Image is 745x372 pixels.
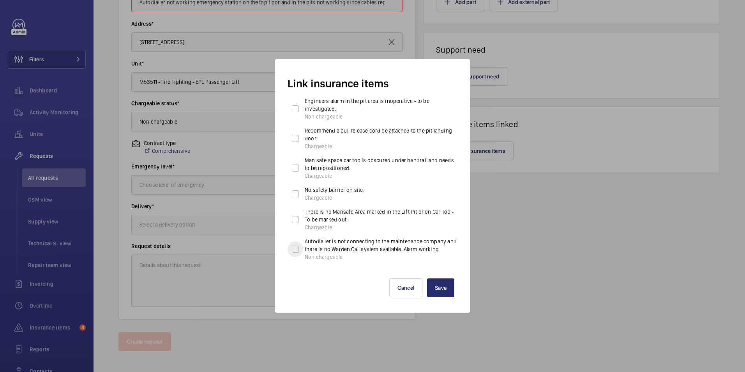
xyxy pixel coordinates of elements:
[305,173,332,179] span: Chargeable
[305,97,457,113] p: Engineers alarm in the pit area is inoperative - to be investigated.
[305,224,332,230] span: Chargeable
[305,143,332,149] span: Chargeable
[305,156,457,172] p: Man safe space car top is obscured under handrail and needs to be repositioned.
[305,237,457,253] p: Autodialler is not connecting to the maintenance company and there is no Warden Call system avail...
[305,195,332,201] span: Chargeable
[427,278,454,297] button: Save
[288,72,457,91] h2: Link insurance items
[305,113,343,120] span: Non chargeable
[305,127,457,142] p: Recommend a pull release cord be attached to the pit landing door.
[305,186,364,194] p: No safety barrier on site.
[305,254,343,260] span: Non chargeable
[389,278,423,297] button: Cancel
[305,208,457,223] p: There is no Mansafe Area marked in the Lift Pit or on Car Top - To be marked out.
